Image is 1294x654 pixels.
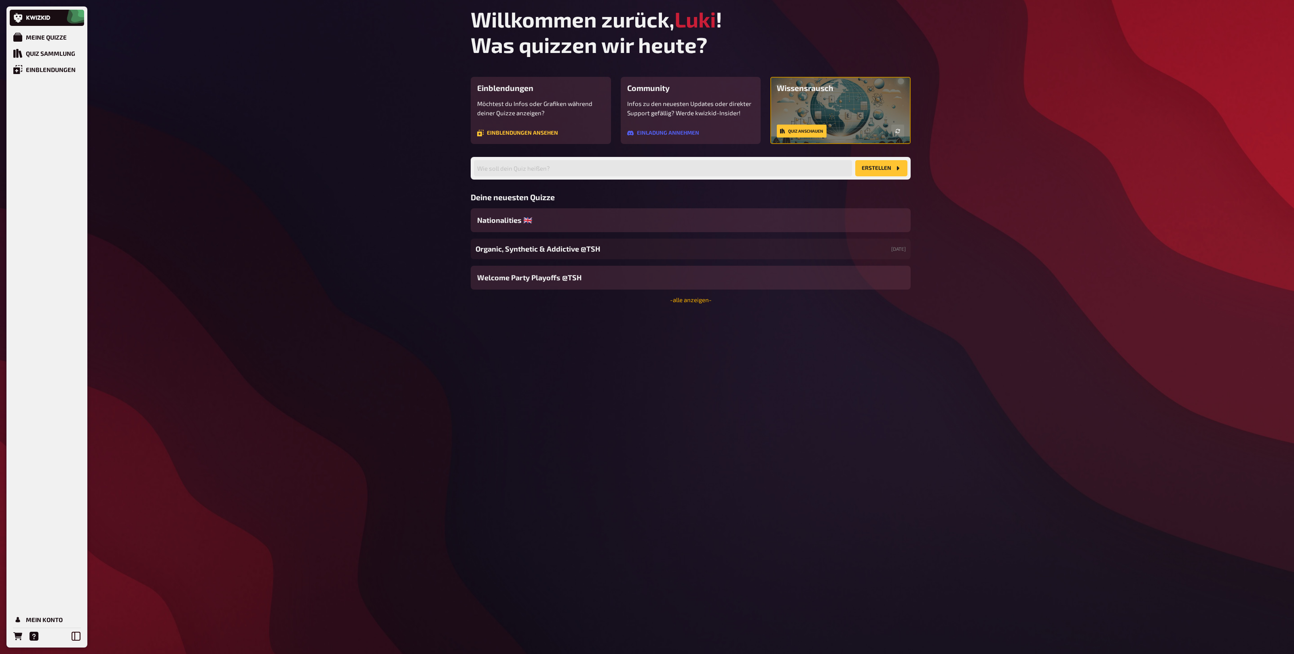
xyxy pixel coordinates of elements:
[471,266,911,290] a: Welcome Party Playoffs @TSH
[777,125,827,138] a: Quiz anschauen
[477,99,605,117] p: Möchtest du Infos oder Grafiken während deiner Quizze anzeigen?
[474,160,852,176] input: Wie soll dein Quiz heißen?
[26,66,76,73] div: Einblendungen
[627,99,755,117] p: Infos zu den neuesten Updates oder direkter Support gefällig? Werde kwizkid-Insider!
[471,208,911,232] a: Nationalities ​🇬🇧
[10,45,84,61] a: Quiz Sammlung
[476,243,600,254] span: Organic, Synthetic & Addictive ​@TSH
[477,215,532,226] span: Nationalities ​🇬🇧
[26,34,67,41] div: Meine Quizze
[10,628,26,644] a: Bestellungen
[674,6,716,32] span: Luki
[477,130,558,136] a: Einblendungen ansehen
[471,239,911,259] a: Organic, Synthetic & Addictive ​@TSH[DATE]
[10,29,84,45] a: Meine Quizze
[670,296,712,303] a: -alle anzeigen-
[477,272,581,283] span: Welcome Party Playoffs @TSH
[26,628,42,644] a: Hilfe
[26,616,63,623] div: Mein Konto
[855,160,907,176] button: Erstellen
[10,61,84,78] a: Einblendungen
[26,50,75,57] div: Quiz Sammlung
[471,193,911,202] h3: Deine neuesten Quizze
[627,83,755,93] h3: Community
[627,130,699,136] a: Einladung annehmen
[471,6,911,57] h1: Willkommen zurück, ! Was quizzen wir heute?
[777,83,904,93] h3: Wissensrausch
[891,246,906,252] small: [DATE]
[477,83,605,93] h3: Einblendungen
[10,612,84,628] a: Mein Konto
